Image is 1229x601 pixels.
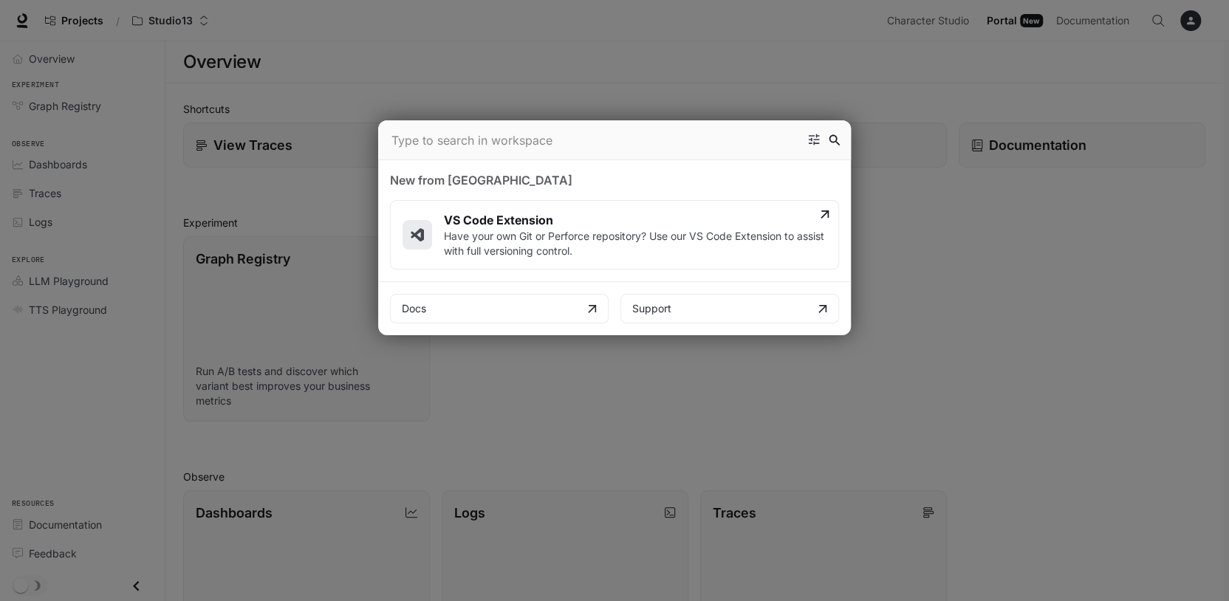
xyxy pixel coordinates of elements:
[620,294,839,323] a: Support
[390,172,839,188] h5: New from [GEOGRAPHIC_DATA]
[390,200,839,269] a: VS Code ExtensionHave your own Git or Perforce repository? Use our VS Code Extension to assist wi...
[444,229,826,258] p: Have your own Git or Perforce repository? Use our VS Code Extension to assist with full versionin...
[390,294,609,323] a: Docs
[444,211,826,229] span: VS Code Extension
